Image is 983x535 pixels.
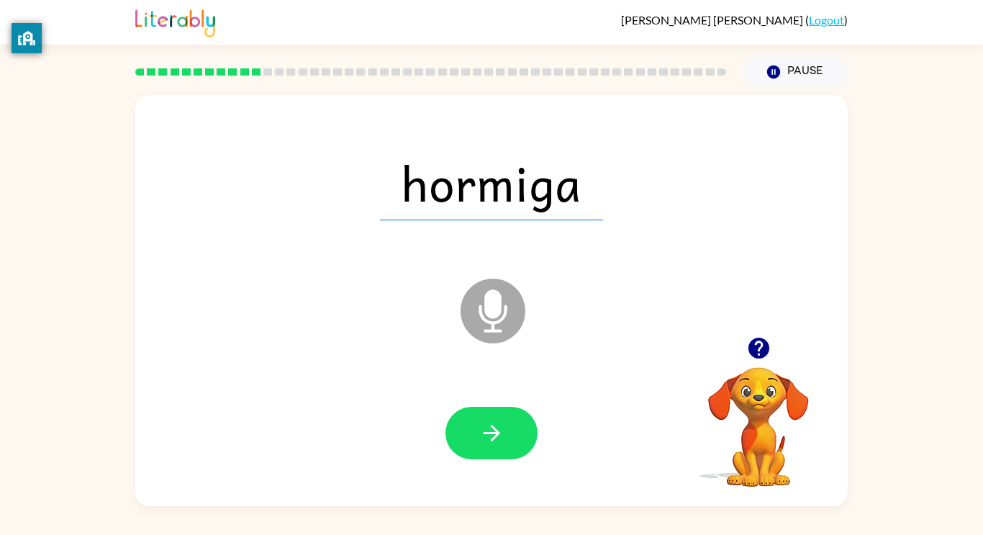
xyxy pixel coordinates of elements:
[621,13,848,27] div: ( )
[12,23,42,53] button: privacy banner
[380,145,603,220] span: hormiga
[135,6,215,37] img: Literably
[621,13,805,27] span: [PERSON_NAME] [PERSON_NAME]
[743,55,848,89] button: Pause
[809,13,844,27] a: Logout
[687,345,830,489] video: Your browser must support playing .mp4 files to use Literably. Please try using another browser.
